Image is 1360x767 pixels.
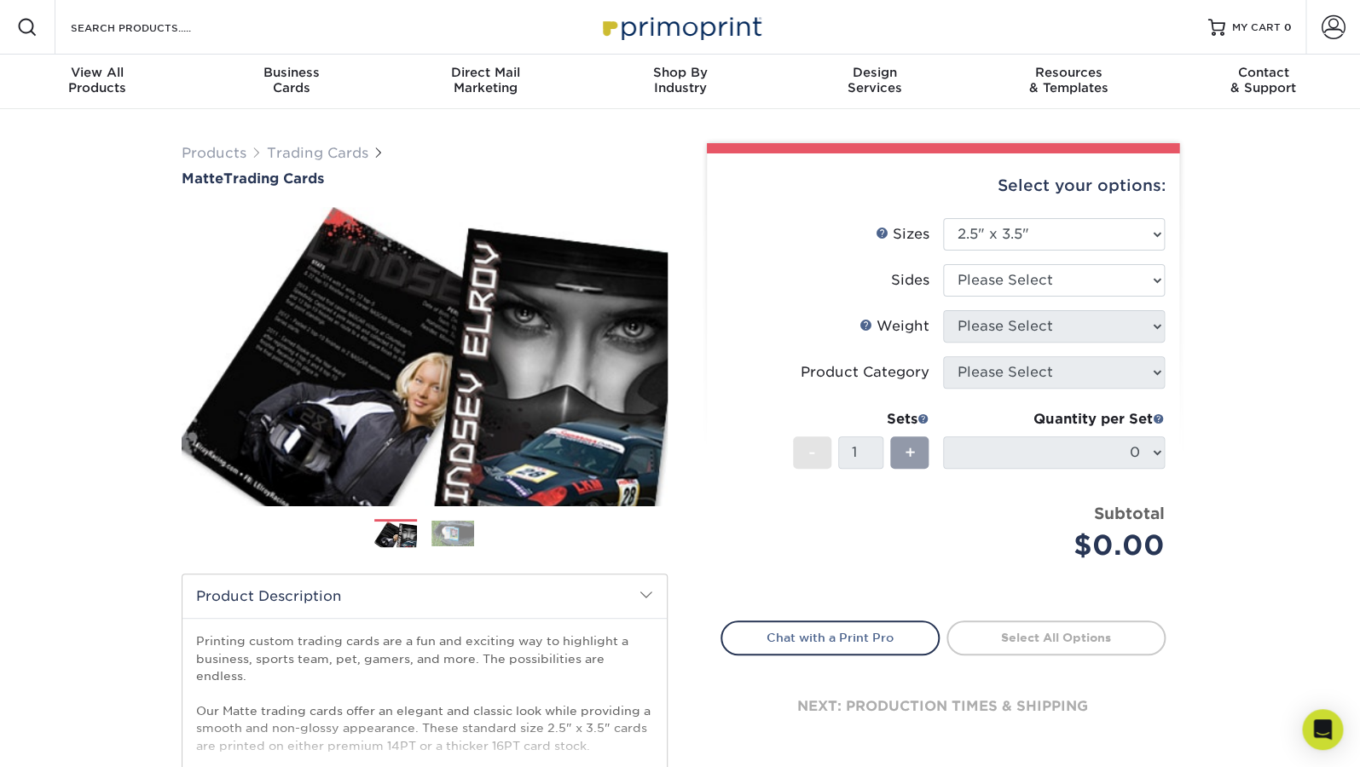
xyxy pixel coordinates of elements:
img: Trading Cards 01 [374,520,417,550]
span: Shop By [583,65,778,80]
h1: Trading Cards [182,170,668,187]
span: Direct Mail [389,65,583,80]
div: Weight [859,316,929,337]
span: Resources [971,65,1166,80]
div: Open Intercom Messenger [1302,709,1343,750]
div: Sides [891,270,929,291]
h2: Product Description [182,574,667,618]
div: Sizes [876,224,929,245]
a: Products [182,145,246,161]
div: & Support [1166,65,1360,95]
a: Trading Cards [267,145,368,161]
div: Sets [793,409,929,430]
div: Industry [583,65,778,95]
span: Design [777,65,971,80]
div: Select your options: [721,153,1166,218]
img: Primoprint [595,9,766,45]
div: & Templates [971,65,1166,95]
a: Chat with a Print Pro [721,620,940,655]
div: next: production times & shipping [721,655,1166,758]
span: 0 [1284,21,1292,33]
strong: Subtotal [1094,504,1165,522]
img: Matte 01 [182,188,668,524]
div: Marketing [389,65,583,95]
span: - [808,440,816,465]
a: DesignServices [777,55,971,109]
a: Resources& Templates [971,55,1166,109]
img: Trading Cards 02 [431,520,474,546]
a: Direct MailMarketing [389,55,583,109]
span: MY CART [1232,20,1281,35]
span: Matte [182,170,223,187]
div: Product Category [801,362,929,383]
a: Contact& Support [1166,55,1360,109]
input: SEARCH PRODUCTS..... [69,17,235,37]
div: Cards [194,65,389,95]
span: Business [194,65,389,80]
a: Shop ByIndustry [583,55,778,109]
span: Contact [1166,65,1360,80]
span: + [904,440,915,465]
div: $0.00 [956,525,1165,566]
a: BusinessCards [194,55,389,109]
div: Services [777,65,971,95]
a: MatteTrading Cards [182,170,668,187]
a: Select All Options [946,620,1166,655]
div: Quantity per Set [943,409,1165,430]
